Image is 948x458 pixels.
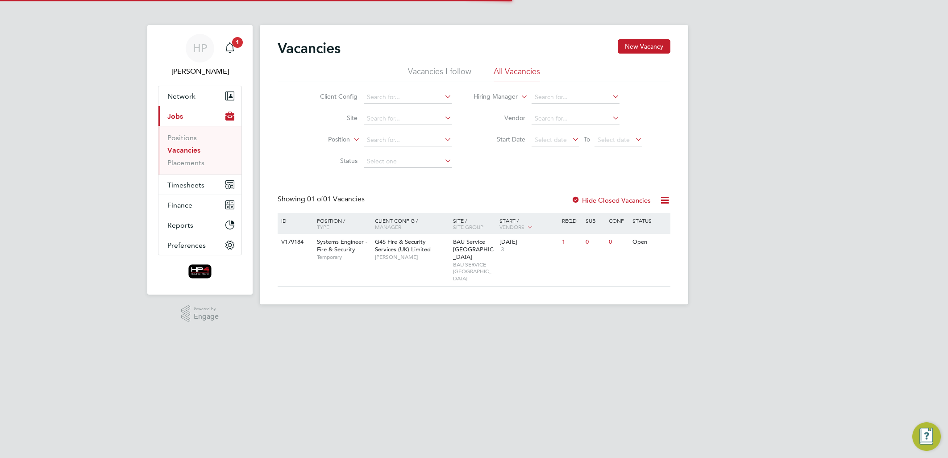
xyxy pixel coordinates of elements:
[408,66,471,82] li: Vacancies I follow
[167,133,197,142] a: Positions
[453,238,494,261] span: BAU Service [GEOGRAPHIC_DATA]
[306,92,358,100] label: Client Config
[583,213,607,228] div: Sub
[453,261,495,282] span: BAU SERVICE [GEOGRAPHIC_DATA]
[147,25,253,295] nav: Main navigation
[499,223,524,230] span: Vendors
[307,195,323,204] span: 01 of
[364,134,452,146] input: Search for...
[317,254,370,261] span: Temporary
[499,246,505,254] span: 3
[607,234,630,250] div: 0
[474,135,525,143] label: Start Date
[158,126,241,175] div: Jobs
[193,42,207,54] span: HP
[571,196,651,204] label: Hide Closed Vacancies
[583,234,607,250] div: 0
[279,234,310,250] div: V179184
[630,234,669,250] div: Open
[364,91,452,104] input: Search for...
[167,181,204,189] span: Timesheets
[497,213,560,235] div: Start /
[375,223,401,230] span: Manager
[474,114,525,122] label: Vendor
[364,112,452,125] input: Search for...
[167,146,200,154] a: Vacancies
[373,213,451,234] div: Client Config /
[158,86,241,106] button: Network
[221,34,239,62] a: 1
[158,235,241,255] button: Preferences
[499,238,557,246] div: [DATE]
[167,241,206,250] span: Preferences
[167,158,204,167] a: Placements
[167,112,183,121] span: Jobs
[306,157,358,165] label: Status
[232,37,243,48] span: 1
[310,213,373,234] div: Position /
[299,135,350,144] label: Position
[532,112,620,125] input: Search for...
[364,155,452,168] input: Select one
[375,238,431,253] span: G4S Fire & Security Services (UK) Limited
[466,92,518,101] label: Hiring Manager
[158,106,241,126] button: Jobs
[581,133,593,145] span: To
[618,39,670,54] button: New Vacancy
[598,136,630,144] span: Select date
[167,201,192,209] span: Finance
[158,264,242,279] a: Go to home page
[494,66,540,82] li: All Vacancies
[451,213,498,234] div: Site /
[278,39,341,57] h2: Vacancies
[158,175,241,195] button: Timesheets
[912,422,941,451] button: Engage Resource Center
[158,195,241,215] button: Finance
[535,136,567,144] span: Select date
[181,305,219,322] a: Powered byEngage
[158,66,242,77] span: Hema Patel
[158,34,242,77] a: HP[PERSON_NAME]
[167,221,193,229] span: Reports
[194,305,219,313] span: Powered by
[560,213,583,228] div: Reqd
[375,254,449,261] span: [PERSON_NAME]
[278,195,366,204] div: Showing
[167,92,195,100] span: Network
[607,213,630,228] div: Conf
[306,114,358,122] label: Site
[630,213,669,228] div: Status
[532,91,620,104] input: Search for...
[317,238,367,253] span: Systems Engineer - Fire & Security
[307,195,365,204] span: 01 Vacancies
[453,223,483,230] span: Site Group
[560,234,583,250] div: 1
[317,223,329,230] span: Type
[188,264,212,279] img: hp4recruitment-logo-retina.png
[279,213,310,228] div: ID
[194,313,219,321] span: Engage
[158,215,241,235] button: Reports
